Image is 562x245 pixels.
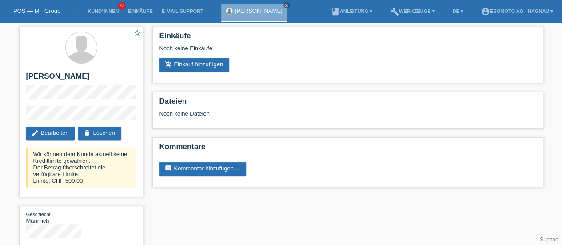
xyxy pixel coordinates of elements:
[26,212,51,217] span: Geschlecht
[26,147,136,188] div: Wir können dem Kunde aktuell keine Kreditlimite gewähren. Der Betrag überschreitet die verfügbare...
[26,72,136,85] h2: [PERSON_NAME]
[165,61,172,68] i: add_shopping_cart
[159,162,247,176] a: commentKommentar hinzufügen ...
[481,7,490,16] i: account_circle
[32,129,39,137] i: edit
[540,237,558,243] a: Support
[159,97,536,110] h2: Dateien
[159,110,431,117] div: Noch keine Dateien
[386,8,439,14] a: buildWerkzeuge ▾
[165,165,172,172] i: comment
[159,32,536,45] h2: Einkäufe
[284,3,289,8] i: close
[133,29,141,38] a: star_border
[118,2,126,10] span: 23
[159,45,536,58] div: Noch keine Einkäufe
[78,127,121,140] a: deleteLöschen
[283,2,290,8] a: close
[331,7,340,16] i: book
[84,129,91,137] i: delete
[26,127,75,140] a: editBearbeiten
[123,8,157,14] a: Einkäufe
[235,8,283,14] a: [PERSON_NAME]
[327,8,377,14] a: bookAnleitung ▾
[26,211,81,224] div: Männlich
[157,8,208,14] a: E-Mail Support
[390,7,399,16] i: build
[83,8,123,14] a: Kund*innen
[448,8,467,14] a: DE ▾
[477,8,558,14] a: account_circleEsomoto AG - Hagnau ▾
[13,8,60,14] a: POS — MF Group
[133,29,141,37] i: star_border
[159,58,230,72] a: add_shopping_cartEinkauf hinzufügen
[159,142,536,156] h2: Kommentare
